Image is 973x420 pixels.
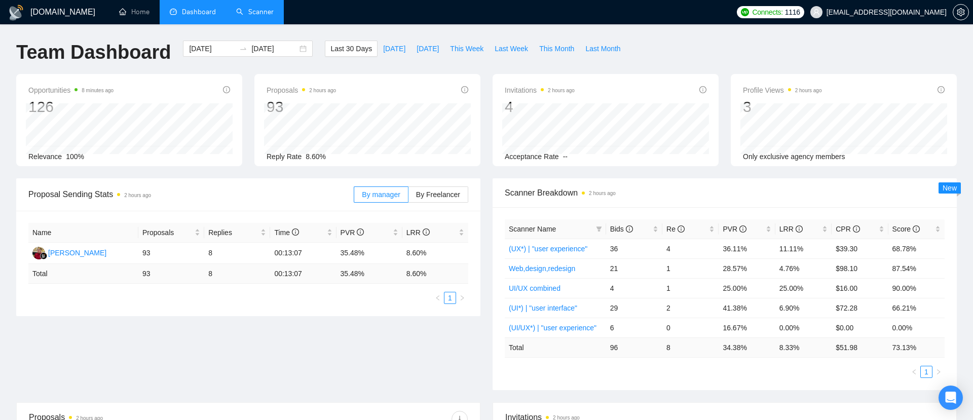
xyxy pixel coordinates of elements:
[444,292,456,303] a: 1
[208,227,258,238] span: Replies
[28,84,114,96] span: Opportunities
[719,258,775,278] td: 28.57%
[505,97,575,117] div: 4
[606,278,662,298] td: 4
[456,292,468,304] button: right
[459,295,465,301] span: right
[417,43,439,54] span: [DATE]
[913,225,920,233] span: info-circle
[836,225,859,233] span: CPR
[236,8,274,16] a: searchScanner
[402,264,468,284] td: 8.60 %
[775,318,832,337] td: 0.00%
[775,239,832,258] td: 11.11%
[330,43,372,54] span: Last 30 Days
[743,97,822,117] div: 3
[270,243,336,264] td: 00:13:07
[606,298,662,318] td: 29
[204,223,270,243] th: Replies
[189,43,235,54] input: Start date
[626,225,633,233] span: info-circle
[666,225,685,233] span: Re
[662,337,719,357] td: 8
[908,366,920,378] button: left
[82,88,114,93] time: 8 minutes ago
[28,223,138,243] th: Name
[606,318,662,337] td: 6
[932,366,945,378] li: Next Page
[402,243,468,264] td: 8.60%
[662,278,719,298] td: 1
[932,366,945,378] button: right
[610,225,633,233] span: Bids
[444,41,489,57] button: This Week
[357,228,364,236] span: info-circle
[274,228,298,237] span: Time
[888,337,945,357] td: 73.13 %
[743,84,822,96] span: Profile Views
[28,97,114,117] div: 126
[739,225,746,233] span: info-circle
[832,318,888,337] td: $0.00
[170,8,177,15] span: dashboard
[495,43,528,54] span: Last Week
[239,45,247,53] span: swap-right
[509,225,556,233] span: Scanner Name
[908,366,920,378] li: Previous Page
[32,248,106,256] a: AG[PERSON_NAME]
[509,304,577,312] a: (UI*) | "user interface"
[336,243,402,264] td: 35.48%
[779,225,803,233] span: LRR
[383,43,405,54] span: [DATE]
[309,88,336,93] time: 2 hours ago
[662,318,719,337] td: 0
[28,264,138,284] td: Total
[953,8,968,16] span: setting
[606,337,662,357] td: 96
[548,88,575,93] time: 2 hours ago
[509,245,587,253] a: (UX*) | "user experience"
[489,41,534,57] button: Last Week
[505,337,606,357] td: Total
[28,152,62,161] span: Relevance
[292,228,299,236] span: info-circle
[16,41,171,64] h1: Team Dashboard
[832,239,888,258] td: $39.30
[505,84,575,96] span: Invitations
[411,41,444,57] button: [DATE]
[719,337,775,357] td: 34.38 %
[509,264,575,273] a: Web,design,redesign
[509,324,596,332] a: (UI/UX*) | "user experience"
[32,247,45,259] img: AG
[920,366,932,378] li: 1
[378,41,411,57] button: [DATE]
[589,190,616,196] time: 2 hours ago
[662,298,719,318] td: 2
[341,228,364,237] span: PVR
[267,152,302,161] span: Reply Rate
[416,190,460,199] span: By Freelancer
[28,188,354,201] span: Proposal Sending Stats
[325,41,378,57] button: Last 30 Days
[406,228,430,237] span: LRR
[267,84,336,96] span: Proposals
[138,264,204,284] td: 93
[935,369,942,375] span: right
[785,7,800,18] span: 1116
[921,366,932,377] a: 1
[606,239,662,258] td: 36
[450,43,483,54] span: This Week
[719,318,775,337] td: 16.67%
[142,227,193,238] span: Proposals
[124,193,151,198] time: 2 hours ago
[432,292,444,304] button: left
[580,41,626,57] button: Last Month
[534,41,580,57] button: This Month
[953,8,969,16] a: setting
[775,298,832,318] td: 6.90%
[66,152,84,161] span: 100%
[678,225,685,233] span: info-circle
[423,228,430,236] span: info-circle
[461,86,468,93] span: info-circle
[444,292,456,304] li: 1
